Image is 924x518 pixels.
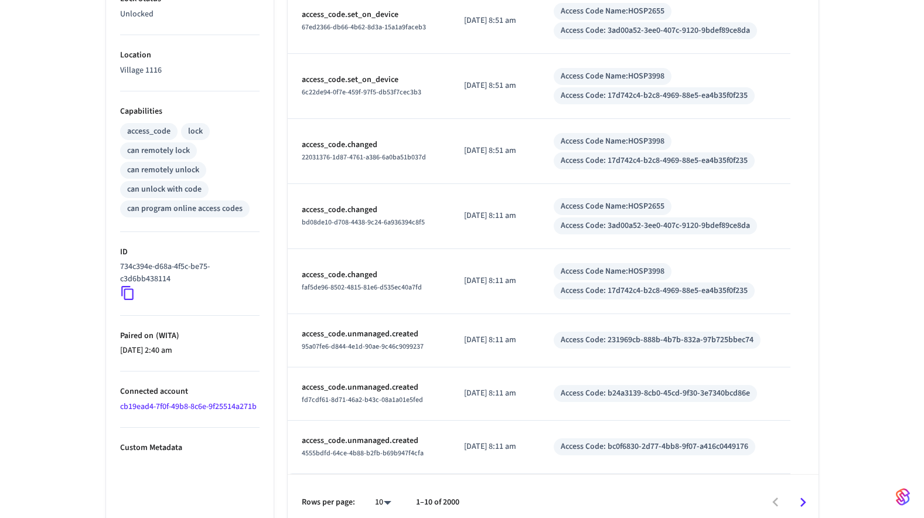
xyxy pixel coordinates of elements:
p: [DATE] 8:51 am [464,145,526,157]
p: Unlocked [120,8,260,21]
span: 22031376-1d87-4761-a386-6a0ba51b037d [302,152,426,162]
p: 1–10 of 2000 [416,496,459,509]
img: SeamLogoGradient.69752ec5.svg [896,488,910,506]
p: access_code.set_on_device [302,74,436,86]
div: Access Code: bc0f6830-2d77-4bb8-9f07-a416c0449176 [561,441,748,453]
div: Access Code: 17d742c4-b2c8-4969-88e5-ea4b35f0f235 [561,90,748,102]
p: Custom Metadata [120,442,260,454]
div: can remotely lock [127,145,190,157]
span: 4555bdfd-64ce-4b88-b2fb-b69b947f4cfa [302,448,424,458]
p: access_code.unmanaged.created [302,381,436,394]
div: Access Code: 3ad00a52-3ee0-407c-9120-9bdef89ce8da [561,220,750,232]
p: [DATE] 8:11 am [464,334,526,346]
a: cb19ead4-7f0f-49b8-8c6e-9f25514a271b [120,401,257,413]
p: [DATE] 8:11 am [464,275,526,287]
p: Paired on [120,330,260,342]
div: can remotely unlock [127,164,199,176]
div: Access Code: 17d742c4-b2c8-4969-88e5-ea4b35f0f235 [561,285,748,297]
p: [DATE] 8:11 am [464,210,526,222]
p: access_code.changed [302,139,436,151]
span: 67ed2366-db66-4b62-8d3a-15a1a9faceb3 [302,22,426,32]
p: access_code.changed [302,269,436,281]
div: Access Code Name: HOSP2655 [561,5,664,18]
div: lock [188,125,203,138]
div: Access Code: b24a3139-8cb0-45cd-9f30-3e7340bcd86e [561,387,750,400]
span: 6c22de94-0f7e-459f-97f5-db53f7cec3b3 [302,87,421,97]
p: ID [120,246,260,258]
span: 95a07fe6-d844-4e1d-90ae-9c46c9099237 [302,342,424,352]
div: Access Code: 3ad00a52-3ee0-407c-9120-9bdef89ce8da [561,25,750,37]
p: access_code.unmanaged.created [302,435,436,447]
span: bd08de10-d708-4438-9c24-6a936394c8f5 [302,217,425,227]
p: access_code.changed [302,204,436,216]
div: Access Code: 17d742c4-b2c8-4969-88e5-ea4b35f0f235 [561,155,748,167]
p: [DATE] 8:51 am [464,80,526,92]
p: Connected account [120,386,260,398]
span: faf5de96-8502-4815-81e6-d535ec40a7fd [302,282,422,292]
div: access_code [127,125,171,138]
div: Access Code Name: HOSP3998 [561,135,664,148]
div: can unlock with code [127,183,202,196]
p: Capabilities [120,105,260,118]
p: [DATE] 8:11 am [464,441,526,453]
div: Access Code Name: HOSP3998 [561,265,664,278]
p: [DATE] 2:40 am [120,345,260,357]
div: Access Code Name: HOSP2655 [561,200,664,213]
p: 734c394e-d68a-4f5c-be75-c3d6bb438114 [120,261,255,285]
p: [DATE] 8:51 am [464,15,526,27]
p: Location [120,49,260,62]
button: Go to next page [789,489,817,516]
span: ( WITA ) [154,330,179,342]
p: access_code.unmanaged.created [302,328,436,340]
span: fd7cdf61-8d71-46a2-b43c-08a1a01e5fed [302,395,423,405]
p: Rows per page: [302,496,355,509]
div: Access Code: 231969cb-888b-4b7b-832a-97b725bbec74 [561,334,753,346]
div: can program online access codes [127,203,243,215]
div: 10 [369,494,397,511]
div: Access Code Name: HOSP3998 [561,70,664,83]
p: Village 1116 [120,64,260,77]
p: access_code.set_on_device [302,9,436,21]
p: [DATE] 8:11 am [464,387,526,400]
